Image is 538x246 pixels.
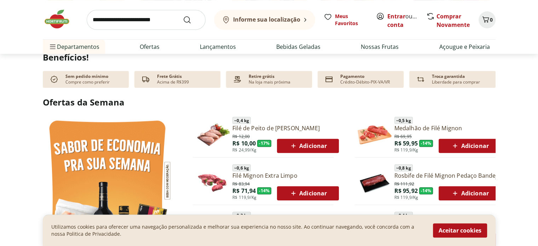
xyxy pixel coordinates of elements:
[232,132,250,139] span: R$ 12,00
[394,187,418,195] span: R$ 95,92
[394,195,418,200] span: R$ 119,9/Kg
[232,180,250,187] span: R$ 83,94
[439,139,501,153] button: Adicionar
[394,172,501,179] a: Rosbife de Filé Mignon Pedaço Bandeja
[157,74,182,79] p: Frete Grátis
[394,132,412,139] span: R$ 69,95
[451,142,488,150] span: Adicionar
[140,42,160,51] a: Ofertas
[387,12,426,29] a: Criar conta
[394,117,413,124] span: ~ 0,5 kg
[415,74,426,85] img: Devolução
[157,79,189,85] p: Acima de R$399
[419,140,433,147] span: - 14 %
[277,186,339,200] button: Adicionar
[439,186,501,200] button: Adicionar
[276,42,320,51] a: Bebidas Geladas
[232,187,256,195] span: R$ 71,94
[257,140,271,147] span: - 17 %
[361,42,399,51] a: Nossas Frutas
[394,164,413,171] span: ~ 0,8 kg
[436,12,470,29] a: Comprar Novamente
[394,147,418,153] span: R$ 119,9/Kg
[232,124,339,132] a: Filé de Peito de [PERSON_NAME]
[289,189,327,198] span: Adicionar
[48,38,99,55] span: Departamentos
[419,187,433,194] span: - 14 %
[432,79,480,85] p: Liberdade para comprar
[394,139,418,147] span: R$ 59,95
[249,79,290,85] p: Na loja mais próxima
[439,42,490,51] a: Açougue e Peixaria
[433,223,487,238] button: Aceitar cookies
[200,42,236,51] a: Lançamentos
[289,142,327,150] span: Adicionar
[183,16,200,24] button: Submit Search
[51,223,424,238] p: Utilizamos cookies para oferecer uma navegação personalizada e melhorar sua experiencia no nosso ...
[232,212,251,219] span: ~ 0,3 kg
[432,74,465,79] p: Troca garantida
[340,79,390,85] p: Crédito-Débito-PIX-VA/VR
[324,13,368,27] a: Meus Favoritos
[358,165,392,199] img: Principal
[340,74,364,79] p: Pagamento
[451,189,488,198] span: Adicionar
[43,8,78,30] img: Hortifruti
[65,74,108,79] p: Sem pedido mínimo
[232,139,256,147] span: R$ 10,00
[249,74,274,79] p: Retire grátis
[232,164,251,171] span: ~ 0,6 kg
[196,165,230,199] img: Filé Mignon Extra Limpo
[479,11,496,28] button: Carrinho
[394,212,413,219] span: ~ 0,4 kg
[232,117,251,124] span: ~ 0,4 kg
[335,13,368,27] span: Meus Favoritos
[140,74,151,85] img: truck
[232,74,243,85] img: payment
[490,16,493,23] span: 0
[196,118,230,152] img: Filé de Peito de Frango Resfriado
[394,180,414,187] span: R$ 111,92
[232,172,339,179] a: Filé Mignon Extra Limpo
[394,124,501,132] a: Medalhão de Filé Mignon
[43,52,496,62] h2: Benefícios!
[232,195,256,200] span: R$ 119,9/Kg
[277,139,339,153] button: Adicionar
[48,38,57,55] button: Menu
[233,16,300,23] b: Informe sua localização
[214,10,315,30] button: Informe sua localização
[48,74,60,85] img: check
[65,79,110,85] p: Compre como preferir
[232,147,256,153] span: R$ 24,99/Kg
[387,12,419,29] span: ou
[87,10,206,30] input: search
[257,187,271,194] span: - 14 %
[323,74,335,85] img: card
[387,12,405,20] a: Entrar
[43,96,496,108] h2: Ofertas da Semana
